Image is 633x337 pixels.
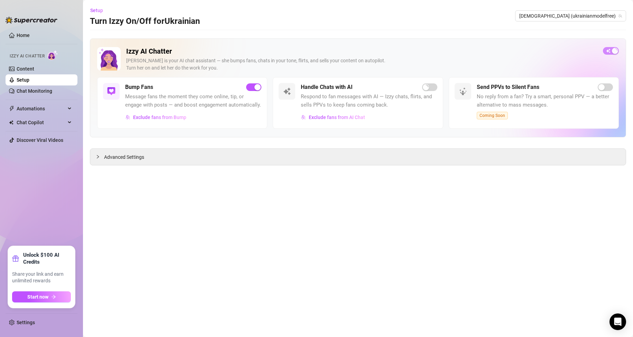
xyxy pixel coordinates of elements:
span: Automations [17,103,66,114]
a: Discover Viral Videos [17,137,63,143]
img: svg%3e [107,87,115,95]
span: Exclude fans from AI Chat [309,115,365,120]
img: logo-BBDzfeDw.svg [6,17,57,24]
div: Open Intercom Messenger [609,313,626,330]
span: loading [612,48,618,54]
button: Start nowarrow-right [12,291,71,302]
img: svg%3e [125,115,130,120]
span: team [618,14,622,18]
h5: Bump Fans [125,83,153,91]
a: Setup [17,77,29,83]
span: No reply from a fan? Try a smart, personal PPV — a better alternative to mass messages. [477,93,613,109]
span: Message fans the moment they come online, tip, or engage with posts — and boost engagement automa... [125,93,261,109]
a: Home [17,33,30,38]
span: Exclude fans from Bump [133,115,186,120]
span: gift [12,255,19,262]
img: Chat Copilot [9,120,13,125]
div: [PERSON_NAME] is your AI chat assistant — she bumps fans, chats in your tone, flirts, and sells y... [126,57,597,72]
a: Content [17,66,34,72]
img: svg%3e [459,87,467,95]
a: Chat Monitoring [17,88,52,94]
a: Settings [17,320,35,325]
span: Chat Copilot [17,117,66,128]
img: AI Chatter [47,50,58,60]
span: Izzy AI Chatter [10,53,45,60]
span: arrow-right [51,294,56,299]
span: Respond to fan messages with AI — Izzy chats, flirts, and sells PPVs to keep fans coming back. [301,93,437,109]
span: Share your link and earn unlimited rewards [12,271,71,284]
img: svg%3e [283,87,291,95]
h5: Send PPVs to Silent Fans [477,83,539,91]
img: Izzy AI Chatter [97,47,121,71]
span: Ukrainian (ukrainianmodelfree) [519,11,622,21]
span: loading [422,84,429,90]
strong: Unlock $100 AI Credits [23,252,71,265]
span: Coming Soon [477,112,508,119]
img: svg%3e [301,115,306,120]
div: collapsed [96,153,104,161]
span: collapsed [96,155,100,159]
span: thunderbolt [9,106,15,111]
h2: Izzy AI Chatter [126,47,597,56]
button: Exclude fans from Bump [125,112,187,123]
span: Setup [90,8,103,13]
button: Exclude fans from AI Chat [301,112,365,123]
h5: Handle Chats with AI [301,83,353,91]
span: Start now [27,294,48,300]
button: Setup [90,5,109,16]
span: Advanced Settings [104,153,144,161]
h3: Turn Izzy On/Off for Ukrainian [90,16,200,27]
